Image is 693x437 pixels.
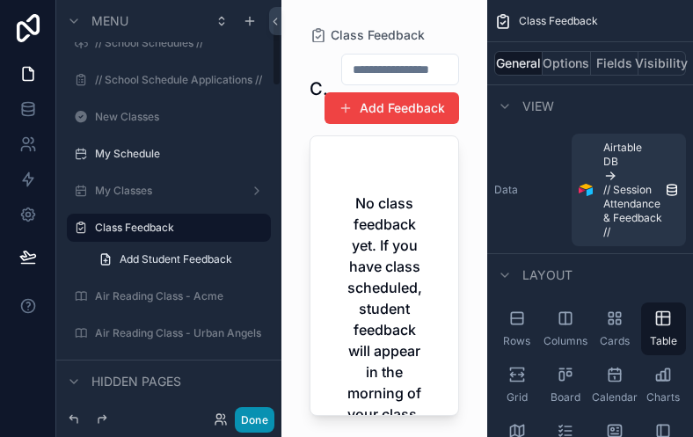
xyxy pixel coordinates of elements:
span: Charts [646,390,680,404]
button: Options [543,51,590,76]
button: Columns [543,302,589,355]
button: Grid [494,359,540,412]
label: Air Reading Class - Urban Angels [95,326,267,340]
label: Class Feedback [95,221,260,235]
button: Add Feedback [325,92,459,124]
label: My Classes [95,184,243,198]
button: Calendar [592,359,638,412]
span: Menu [91,12,128,30]
button: Visibility [638,51,686,76]
label: My Schedule [95,147,267,161]
button: Cards [592,302,638,355]
button: Table [641,302,687,355]
a: Class Feedback [310,26,425,44]
a: Add Student Feedback [88,245,271,273]
button: Fields [591,51,638,76]
span: Hidden pages [91,373,181,390]
label: New Classes [95,110,267,124]
button: General [494,51,543,76]
span: Columns [543,334,587,348]
span: Add Student Feedback [120,252,232,266]
span: Cards [600,334,630,348]
label: Air Reading Class - Acme [95,289,267,303]
span: Grid [507,390,528,404]
label: Data [494,183,565,197]
label: // School Schedule Applications // [95,73,267,87]
span: Class Feedback [331,26,425,44]
span: // Session Attendance & Feedback // [603,183,665,239]
label: // School Schedules // [95,36,267,50]
button: Board [543,359,589,412]
span: Board [551,390,580,404]
span: Class Feedback [519,14,598,28]
button: Done [235,407,274,433]
span: Calendar [592,390,638,404]
span: Table [650,334,677,348]
span: View [522,98,554,115]
span: Rows [503,334,530,348]
h1: Class Feedback [310,76,327,101]
a: Airtable DB// Session Attendance & Feedback // [572,134,686,246]
span: Layout [522,266,573,284]
img: Airtable Logo [579,183,593,197]
span: Airtable DB [603,141,658,169]
button: Rows [494,302,540,355]
button: Charts [641,359,687,412]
